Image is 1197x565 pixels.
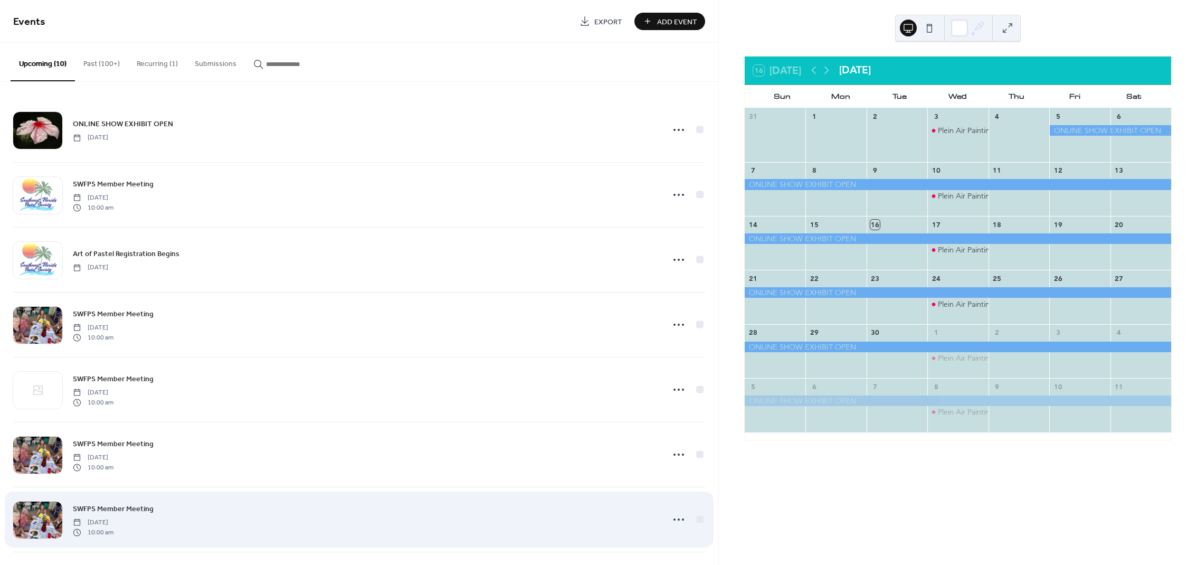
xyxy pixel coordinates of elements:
div: Plein Air Painting [927,125,988,136]
div: 22 [809,274,819,284]
div: Plein Air Painting [938,125,994,136]
div: Plein Air Painting [927,191,988,201]
div: 1 [809,111,819,121]
div: 12 [1053,166,1062,175]
div: 20 [1114,220,1124,229]
div: 26 [1053,274,1062,284]
span: [DATE] [73,193,113,203]
span: 10:00 am [73,528,113,537]
div: Tue [870,85,929,108]
button: Add Event [634,13,705,30]
div: Fri [1046,85,1104,108]
div: 29 [809,328,819,337]
a: SWFPS Member Meeting [73,373,154,385]
div: Sun [753,85,812,108]
span: SWFPS Member Meeting [73,374,154,385]
span: 10:00 am [73,398,113,407]
span: 10:00 am [73,463,113,472]
div: 30 [870,328,880,337]
span: [DATE] [73,133,108,143]
div: 5 [748,382,758,391]
div: 7 [748,166,758,175]
div: Plein Air Painting [938,299,994,309]
div: 27 [1114,274,1124,284]
div: ONLINE SHOW EXHIBIT OPEN [745,179,1171,190]
div: 8 [931,382,940,391]
span: [DATE] [73,518,113,528]
div: 16 [870,220,880,229]
a: SWFPS Member Meeting [73,308,154,320]
div: 3 [931,111,940,121]
div: Plein Air Painting [938,191,994,201]
button: Upcoming (10) [11,43,75,81]
div: 23 [870,274,880,284]
a: Art of Pastel Registration Begins [73,248,179,260]
div: 6 [1114,111,1124,121]
div: 2 [870,111,880,121]
div: 31 [748,111,758,121]
div: 4 [992,111,1002,121]
div: ONLINE SHOW EXHIBIT OPEN [745,287,1171,298]
div: Mon [812,85,870,108]
div: 25 [992,274,1002,284]
div: 11 [1114,382,1124,391]
div: Plein Air Painting [927,244,988,255]
div: 21 [748,274,758,284]
a: SWFPS Member Meeting [73,178,154,190]
div: 3 [1053,328,1062,337]
div: Sat [1104,85,1163,108]
div: 9 [870,166,880,175]
div: 5 [1053,111,1062,121]
div: 9 [992,382,1002,391]
button: Submissions [186,43,245,80]
span: SWFPS Member Meeting [73,439,154,450]
span: ONLINE SHOW EXHIBIT OPEN [73,119,173,130]
div: Plein Air Painting [927,299,988,309]
button: Past (100+) [75,43,128,80]
div: 2 [992,328,1002,337]
span: 10:00 am [73,333,113,342]
span: [DATE] [73,453,113,463]
div: 14 [748,220,758,229]
div: Plein Air Painting [938,353,994,363]
div: 28 [748,328,758,337]
div: 17 [931,220,940,229]
div: ONLINE SHOW EXHIBIT OPEN [1049,125,1171,136]
div: 7 [870,382,880,391]
div: 1 [931,328,940,337]
span: Export [594,16,622,27]
div: 6 [809,382,819,391]
div: ONLINE SHOW EXHIBIT OPEN [745,342,1171,352]
div: Plein Air Painting [927,353,988,363]
span: Add Event [657,16,697,27]
div: Wed [928,85,987,108]
a: ONLINE SHOW EXHIBIT OPEN [73,118,173,130]
span: SWFPS Member Meeting [73,504,154,515]
div: [DATE] [839,63,871,78]
div: 13 [1114,166,1124,175]
span: [DATE] [73,323,113,333]
span: SWFPS Member Meeting [73,179,154,190]
div: 4 [1114,328,1124,337]
div: 24 [931,274,940,284]
div: 8 [809,166,819,175]
div: Plein Air Painting [938,244,994,255]
div: 10 [1053,382,1062,391]
div: Thu [987,85,1046,108]
button: Recurring (1) [128,43,186,80]
div: ONLINE SHOW EXHIBIT OPEN [745,233,1171,244]
span: 10:00 am [73,203,113,212]
a: Export [572,13,630,30]
span: SWFPS Member Meeting [73,309,154,320]
div: 18 [992,220,1002,229]
a: SWFPS Member Meeting [73,438,154,450]
div: 19 [1053,220,1062,229]
div: 15 [809,220,819,229]
a: SWFPS Member Meeting [73,503,154,515]
div: 10 [931,166,940,175]
div: Plein Air Painting [938,407,994,417]
div: ONLINE SHOW EXHIBIT OPEN [745,395,1171,406]
span: [DATE] [73,263,108,272]
span: Events [13,12,45,32]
